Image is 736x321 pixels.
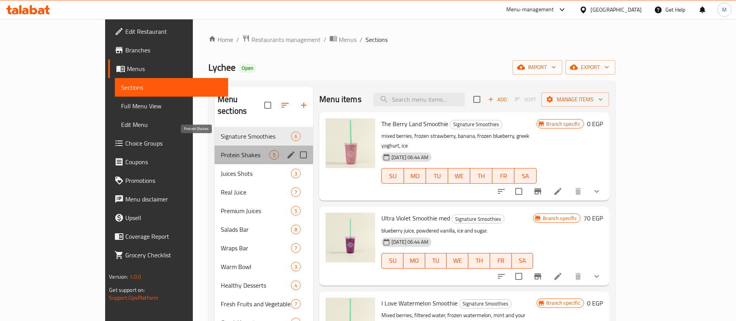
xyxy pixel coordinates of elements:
[291,226,300,233] span: 8
[518,170,533,182] span: SA
[493,255,509,266] span: FR
[221,299,291,309] span: Fresh Fruits and Vegetables
[221,150,269,160] span: Protein Shakes
[459,299,511,308] span: Signature Smoothies
[108,134,228,153] a: Choice Groups
[260,97,276,113] span: Select all sections
[215,183,313,201] div: Real Juice7
[121,120,222,129] span: Edit Menu
[291,170,300,177] span: 3
[291,243,301,253] div: items
[326,118,375,168] img: The Berry Land Smoothie
[511,183,527,200] span: Select to update
[121,83,222,92] span: Sections
[291,206,301,215] div: items
[291,300,300,308] span: 7
[251,35,320,44] span: Restaurants management
[385,255,400,266] span: SU
[215,257,313,276] div: Warm Bowl3
[528,267,547,286] button: Branch-specific-item
[125,176,222,185] span: Promotions
[388,238,431,246] span: [DATE] 06:44 AM
[565,60,615,75] button: export
[592,272,601,281] svg: Show Choices
[587,118,603,129] h6: 0 EGP
[221,262,291,271] span: Warm Bowl
[513,60,562,75] button: import
[492,182,511,201] button: sort-choices
[591,5,642,14] div: [GEOGRAPHIC_DATA]
[553,272,563,281] a: Edit menu item
[385,170,401,182] span: SU
[125,27,222,36] span: Edit Restaurant
[329,35,357,45] a: Menus
[125,213,222,222] span: Upsell
[236,35,239,44] li: /
[291,187,301,197] div: items
[108,171,228,190] a: Promotions
[108,246,228,264] a: Grocery Checklist
[115,78,228,97] a: Sections
[339,35,357,44] span: Menus
[407,255,422,266] span: MO
[490,253,512,269] button: FR
[584,213,603,224] h6: 70 EGP
[547,95,603,104] span: Manage items
[285,149,297,161] button: edit
[239,64,256,73] div: Open
[291,132,301,141] div: items
[108,190,228,208] a: Menu disclaimer
[291,282,300,289] span: 4
[587,267,606,286] button: show more
[125,194,222,204] span: Menu disclaimer
[528,182,547,201] button: Branch-specific-item
[108,59,228,78] a: Menus
[450,120,502,129] span: Signature Smoothies
[473,170,489,182] span: TH
[324,35,326,44] li: /
[108,208,228,227] a: Upsell
[319,94,362,105] h2: Menu items
[388,154,431,161] span: [DATE] 06:44 AM
[276,96,294,115] span: Sort sections
[294,96,313,115] button: Add section
[221,206,291,215] span: Premium Juices
[587,182,606,201] button: show more
[115,97,228,115] a: Full Menu View
[519,62,556,72] span: import
[511,268,527,285] span: Select to update
[130,272,142,282] span: 1.0.0
[506,5,554,14] div: Menu-management
[109,272,128,282] span: Version:
[492,267,511,286] button: sort-choices
[221,281,291,290] div: Healthy Desserts
[381,226,533,236] p: blueberry juice, powdered vanilla, ice and sugar.
[108,227,228,246] a: Coverage Report
[109,285,145,295] span: Get support on:
[109,293,158,303] a: Support.OpsPlatform
[221,132,291,141] span: Signature Smoothies
[543,120,583,128] span: Branch specific
[512,253,533,269] button: SA
[215,146,313,164] div: Protein Shakes5edit
[365,35,388,44] span: Sections
[221,169,291,178] span: Juices Shots
[215,276,313,295] div: Healthy Desserts4
[115,115,228,134] a: Edit Menu
[381,297,457,309] span: I Love Watermelon Smoothie
[221,187,291,197] span: Real Juice
[291,169,301,178] div: items
[242,35,320,45] a: Restaurants management
[425,253,447,269] button: TU
[452,215,504,224] span: Signature Smoothies
[495,170,511,182] span: FR
[291,189,300,196] span: 7
[215,127,313,146] div: Signature Smoothies6
[108,41,228,59] a: Branches
[291,225,301,234] div: items
[125,232,222,241] span: Coverage Report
